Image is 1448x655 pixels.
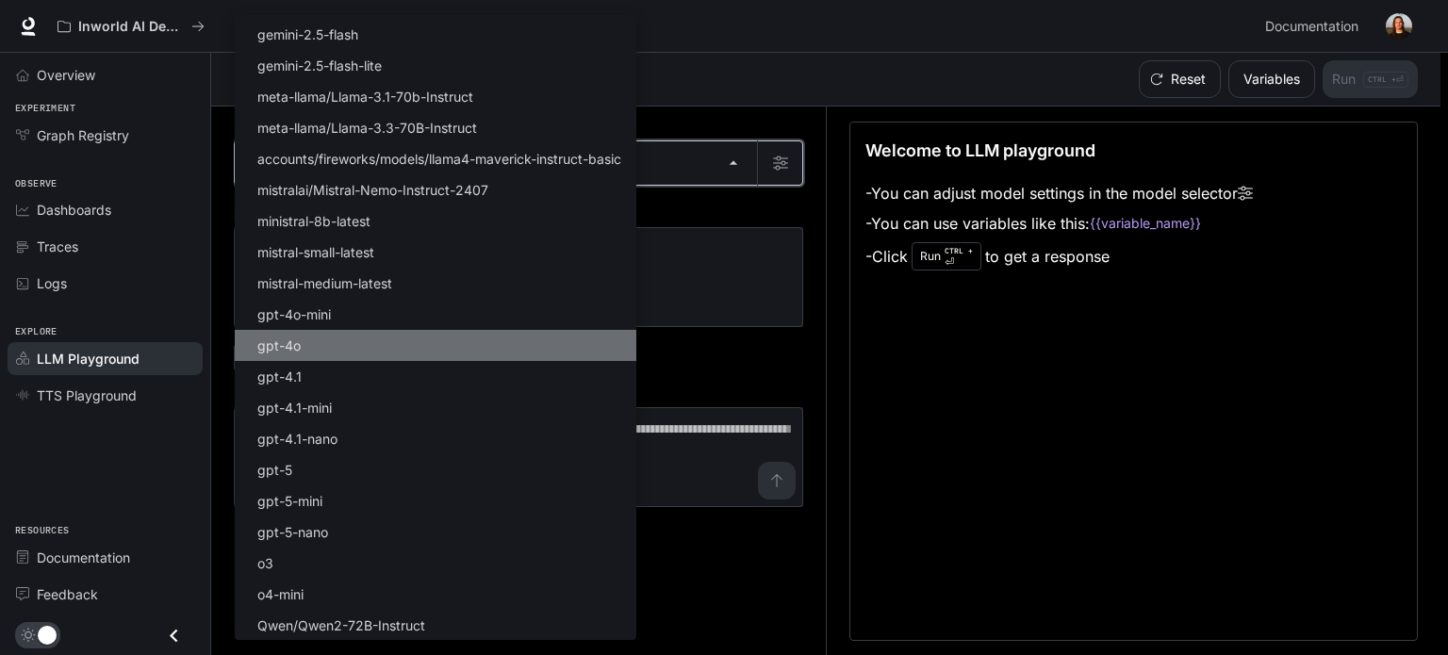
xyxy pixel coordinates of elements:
[257,304,331,324] p: gpt-4o-mini
[257,522,328,542] p: gpt-5-nano
[257,87,473,106] p: meta-llama/Llama-3.1-70b-Instruct
[257,553,273,573] p: o3
[257,336,301,355] p: gpt-4o
[257,584,304,604] p: o4-mini
[257,211,370,231] p: ministral-8b-latest
[257,615,425,635] p: Qwen/Qwen2-72B-Instruct
[257,273,392,293] p: mistral-medium-latest
[257,367,302,386] p: gpt-4.1
[257,242,374,262] p: mistral-small-latest
[257,56,382,75] p: gemini-2.5-flash-lite
[257,460,292,480] p: gpt-5
[257,180,488,200] p: mistralai/Mistral-Nemo-Instruct-2407
[257,398,332,418] p: gpt-4.1-mini
[257,491,322,511] p: gpt-5-mini
[257,149,621,169] p: accounts/fireworks/models/llama4-maverick-instruct-basic
[257,25,358,44] p: gemini-2.5-flash
[257,118,477,138] p: meta-llama/Llama-3.3-70B-Instruct
[257,429,337,449] p: gpt-4.1-nano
